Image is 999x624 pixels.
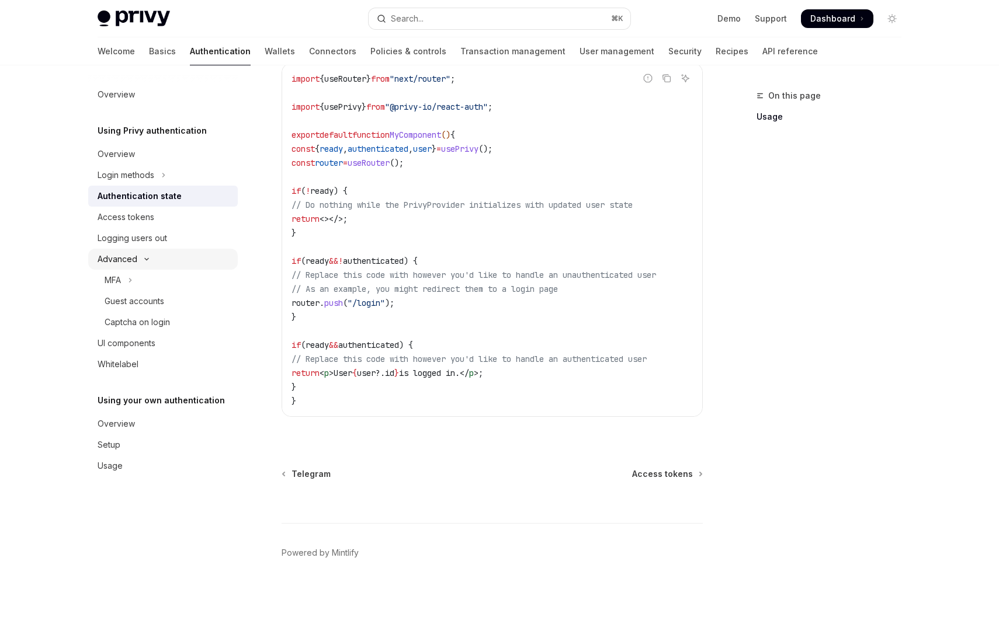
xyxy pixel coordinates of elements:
button: Copy the contents from the code block [659,71,674,86]
span: ready [306,256,329,266]
span: = [343,158,348,168]
div: Logging users out [98,231,167,245]
a: Support [755,13,787,25]
span: import [292,74,320,84]
span: if [292,186,301,196]
span: , [343,144,348,154]
span: { [320,102,324,112]
button: Toggle Login methods section [88,165,238,186]
span: p [324,368,329,378]
span: export [292,130,320,140]
a: Logging users out [88,228,238,249]
a: Authentication [190,37,251,65]
span: ); [385,298,394,308]
span: user [357,368,376,378]
span: from [366,102,385,112]
a: Access tokens [632,468,702,480]
a: Access tokens [88,207,238,228]
span: usePrivy [441,144,478,154]
span: ) { [334,186,348,196]
span: default [320,130,352,140]
div: Captcha on login [105,315,170,329]
button: Ask AI [678,71,693,86]
a: UI components [88,333,238,354]
span: ) { [399,340,413,350]
span: } [292,396,296,406]
div: Overview [98,147,135,161]
span: router [315,158,343,168]
button: Open search [369,8,630,29]
span: ready [310,186,334,196]
span: } [394,368,399,378]
span: const [292,144,315,154]
span: (); [478,144,492,154]
a: Telegram [283,468,331,480]
span: return [292,368,320,378]
span: { [450,130,455,140]
div: Authentication state [98,189,182,203]
span: return [292,214,320,224]
a: Policies & controls [370,37,446,65]
div: Whitelabel [98,357,138,371]
a: Transaction management [460,37,566,65]
span: Dashboard [810,13,855,25]
div: Overview [98,88,135,102]
span: Telegram [292,468,331,480]
a: Overview [88,84,238,105]
img: light logo [98,11,170,27]
span: "next/router" [390,74,450,84]
a: Usage [757,107,911,126]
div: Setup [98,438,120,452]
span: = [436,144,441,154]
button: Report incorrect code [640,71,655,86]
a: Overview [88,413,238,434]
span: p [469,368,474,378]
span: "@privy-io/react-auth" [385,102,488,112]
span: ) { [404,256,418,266]
span: usePrivy [324,102,362,112]
span: ! [338,256,343,266]
span: } [292,228,296,238]
a: User management [580,37,654,65]
a: Powered by Mintlify [282,547,359,559]
a: Captcha on login [88,312,238,333]
a: Overview [88,144,238,165]
span: import [292,102,320,112]
a: Setup [88,434,238,455]
a: API reference [762,37,818,65]
span: && [329,340,338,350]
span: > [329,368,334,378]
span: // As an example, you might redirect them to a login page [292,284,558,294]
span: authenticated [338,340,399,350]
span: router [292,298,320,308]
span: ready [320,144,343,154]
span: useRouter [324,74,366,84]
span: function [352,130,390,140]
span: ; [343,214,348,224]
div: Overview [98,417,135,431]
a: Wallets [265,37,295,65]
button: Toggle dark mode [883,9,901,28]
span: if [292,256,301,266]
span: <></> [320,214,343,224]
a: Security [668,37,702,65]
span: } [366,74,371,84]
span: ! [306,186,310,196]
span: { [320,74,324,84]
span: ; [478,368,483,378]
span: ; [488,102,492,112]
div: UI components [98,336,155,350]
span: } [432,144,436,154]
h5: Using Privy authentication [98,124,207,138]
span: ⌘ K [611,14,623,23]
a: Authentication state [88,186,238,207]
span: // Replace this code with however you'd like to handle an unauthenticated user [292,270,656,280]
a: Whitelabel [88,354,238,375]
span: authenticated [348,144,408,154]
a: Recipes [716,37,748,65]
button: Toggle MFA section [88,270,238,291]
div: MFA [105,273,121,287]
span: . [320,298,324,308]
span: </ [460,368,469,378]
span: User [334,368,352,378]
